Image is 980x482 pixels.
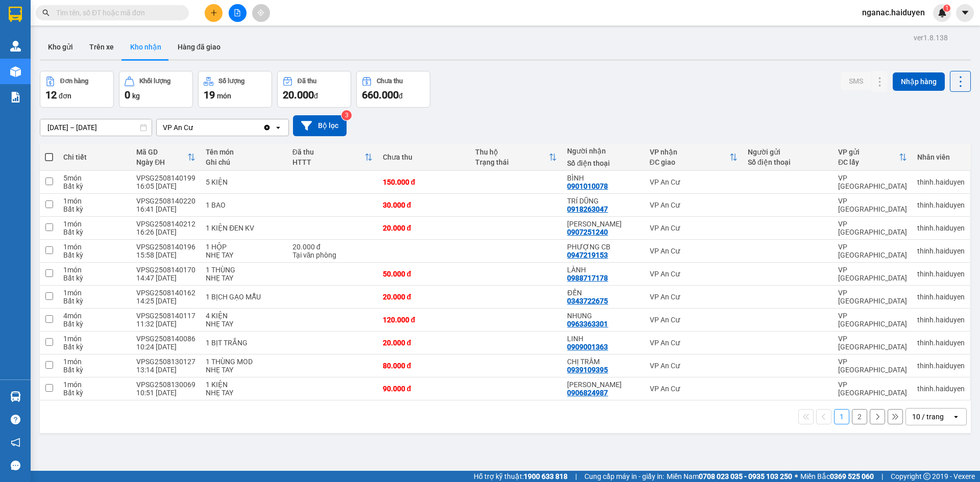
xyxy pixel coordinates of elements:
[314,92,318,100] span: đ
[206,380,282,389] div: 1 KIỆN
[42,9,50,16] span: search
[287,144,378,171] th: Toggle SortBy
[567,182,608,190] div: 0901010078
[567,228,608,236] div: 0907251240
[650,148,729,156] div: VP nhận
[838,174,907,190] div: VP [GEOGRAPHIC_DATA]
[10,92,21,103] img: solution-icon
[206,158,282,166] div: Ghi chú
[218,78,244,85] div: Số lượng
[912,412,944,422] div: 10 / trang
[283,89,314,101] span: 20.000
[10,41,21,52] img: warehouse-icon
[383,385,465,393] div: 90.000 đ
[838,148,899,156] div: VP gửi
[292,158,364,166] div: HTTT
[383,224,465,232] div: 20.000 đ
[567,243,639,251] div: PHƯỢNG CB
[961,8,970,17] span: caret-down
[917,385,965,393] div: thinh.haiduyen
[650,247,738,255] div: VP An Cư
[838,266,907,282] div: VP [GEOGRAPHIC_DATA]
[470,144,562,171] th: Toggle SortBy
[838,197,907,213] div: VP [GEOGRAPHIC_DATA]
[206,178,282,186] div: 5 KIỆN
[136,158,187,166] div: Ngày ĐH
[838,380,907,397] div: VP [GEOGRAPHIC_DATA]
[63,297,126,305] div: Bất kỳ
[206,201,282,209] div: 1 BAO
[198,71,272,108] button: Số lượng19món
[206,293,282,301] div: 1 BỊCH GẠO MẪU
[667,471,792,482] span: Miền Nam
[475,158,549,166] div: Trạng thái
[830,472,874,480] strong: 0369 525 060
[136,228,195,236] div: 16:26 [DATE]
[9,7,22,22] img: logo-vxr
[917,362,965,370] div: thinh.haiduyen
[229,4,247,22] button: file-add
[383,362,465,370] div: 80.000 đ
[11,461,20,470] span: message
[63,174,126,182] div: 5 món
[63,320,126,328] div: Bất kỳ
[136,274,195,282] div: 14:47 [DATE]
[567,147,639,155] div: Người nhận
[63,289,126,297] div: 1 món
[206,251,282,259] div: NHẸ TAY
[567,380,639,389] div: HƯNG THỊNH
[210,9,217,16] span: plus
[136,335,195,343] div: VPSG2508140086
[163,122,193,133] div: VP An Cư
[206,358,282,366] div: 1 THÙNG MOD
[567,297,608,305] div: 0343722675
[125,89,130,101] span: 0
[63,343,126,351] div: Bất kỳ
[917,224,965,232] div: thinh.haiduyen
[952,413,960,421] svg: open
[650,224,738,232] div: VP An Cư
[917,153,965,161] div: Nhân viên
[650,293,738,301] div: VP An Cư
[383,201,465,209] div: 30.000 đ
[40,35,81,59] button: Kho gửi
[917,270,965,278] div: thinh.haiduyen
[11,438,20,447] span: notification
[292,243,373,251] div: 20.000 đ
[81,35,122,59] button: Trên xe
[277,71,351,108] button: Đã thu20.000đ
[40,71,114,108] button: Đơn hàng12đơn
[11,415,20,424] span: question-circle
[63,220,126,228] div: 1 món
[383,153,465,161] div: Chưa thu
[748,158,828,166] div: Số điện thoại
[956,4,974,22] button: caret-down
[234,9,241,16] span: file-add
[383,178,465,186] div: 150.000 đ
[206,389,282,397] div: NHẸ TAY
[575,471,577,482] span: |
[206,320,282,328] div: NHẸ TAY
[204,89,215,101] span: 19
[293,115,347,136] button: Bộ lọc
[60,78,88,85] div: Đơn hàng
[567,358,639,366] div: CHỊ TRẦM
[938,8,947,17] img: icon-new-feature
[63,205,126,213] div: Bất kỳ
[40,119,152,136] input: Select a date range.
[136,251,195,259] div: 15:58 [DATE]
[377,78,403,85] div: Chưa thu
[567,266,639,274] div: LÀNH
[63,197,126,205] div: 1 món
[567,274,608,282] div: 0988717178
[136,358,195,366] div: VPSG2508130127
[917,178,965,186] div: thinh.haiduyen
[205,4,223,22] button: plus
[136,366,195,374] div: 13:14 [DATE]
[834,409,849,424] button: 1
[800,471,874,482] span: Miền Bắc
[356,71,430,108] button: Chưa thu660.000đ
[567,343,608,351] div: 0909001363
[63,366,126,374] div: Bất kỳ
[838,243,907,259] div: VP [GEOGRAPHIC_DATA]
